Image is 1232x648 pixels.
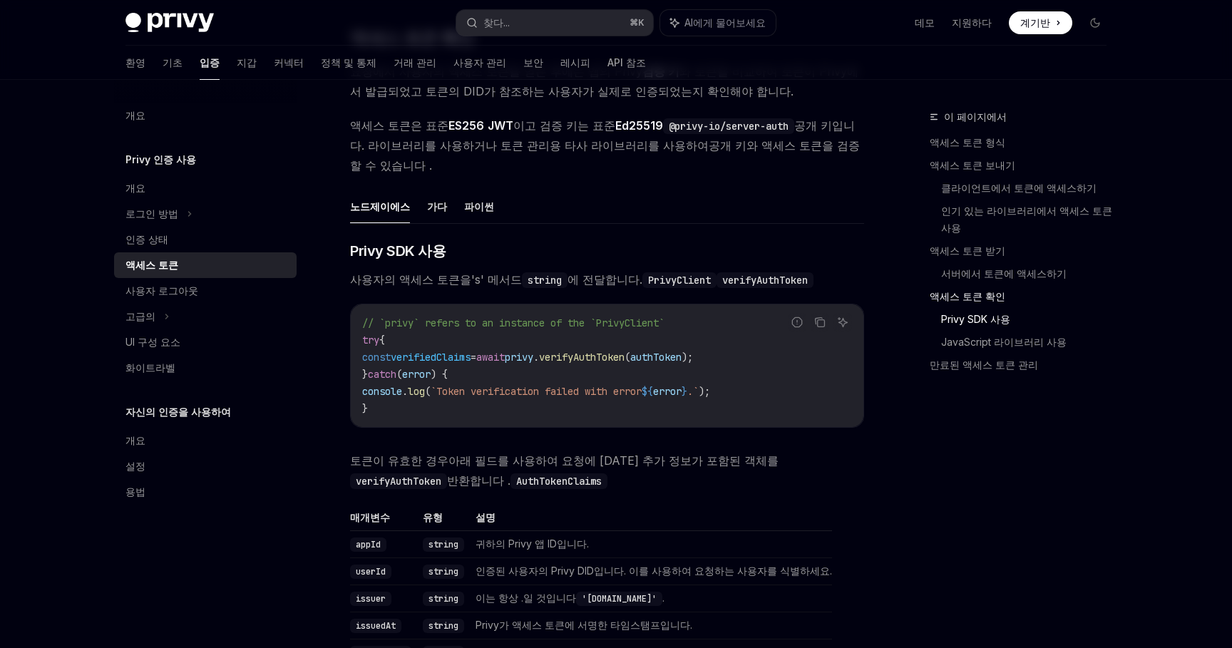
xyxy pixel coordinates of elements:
[237,56,257,68] font: 지갑
[660,10,776,36] button: AI에게 물어보세요
[915,16,935,29] font: 데모
[952,16,992,30] a: 지원하다
[453,46,506,80] a: 사용자 관리
[350,242,446,259] font: Privy SDK 사용
[379,334,385,346] span: {
[114,428,297,453] a: 개요
[350,190,410,223] button: 노드제이에스
[396,368,402,381] span: (
[941,177,1118,200] a: 클라이언트에서 토큰에 액세스하기
[687,385,699,398] span: .`
[423,592,464,606] code: string
[488,118,513,133] a: JWT
[350,453,448,468] font: 토큰이 유효한 경우
[125,310,155,322] font: 고급의
[125,207,178,220] font: 로그인 방법
[533,351,539,364] span: .
[368,368,396,381] span: catch
[350,511,390,523] font: 매개변수
[505,351,533,364] span: privy
[638,17,645,28] font: K
[350,64,858,98] font: 와 토큰을 비교하여 토큰이 Privy에서 발급되었고 토큰의 DID가 참조하는 사용자가 실제로 인증되었는지 확인해야 합니다.
[625,351,630,364] span: (
[522,272,568,288] code: string
[125,406,231,418] font: 자신의 인증을 사용하여
[941,331,1118,354] a: JavaScript 라이브러리 사용
[513,118,615,133] font: 이고 검증 키는 표준
[930,354,1118,376] a: 만료된 액세스 토큰 관리
[941,336,1067,348] font: JavaScript 라이브러리 사용
[833,313,852,331] button: AI에게 물어보세요
[394,46,436,80] a: 거래 관리
[930,290,1005,302] font: 액세스 토큰 확인
[114,252,297,278] a: 액세스 토큰
[350,272,471,287] font: 사용자의 액세스 토큰을
[930,359,1038,371] font: 만료된 액세스 토큰 관리
[684,16,766,29] font: AI에게 물어보세요
[125,485,145,498] font: 용법
[362,385,402,398] span: console
[941,313,1010,325] font: Privy SDK 사용
[350,538,386,552] code: appId
[941,267,1067,279] font: 서버에서 토큰에 액세스하기
[125,56,145,68] font: 환영
[941,262,1118,285] a: 서버에서 토큰에 액세스하기
[944,110,1007,123] font: 이 페이지에서
[930,154,1118,177] a: 액세스 토큰 보내기
[476,592,576,604] font: 이는 항상 .일 것입니다
[163,46,183,80] a: 기초
[642,385,653,398] span: ${
[523,46,543,80] a: 보안
[523,56,543,68] font: 보안
[717,272,813,288] code: verifyAuthToken
[476,351,505,364] span: await
[476,619,692,631] font: Privy가 액세스 토큰에 서명한 타임스탬프입니다.
[125,109,145,121] font: 개요
[402,385,408,398] span: .
[125,259,178,271] font: 액세스 토큰
[237,46,257,80] a: 지갑
[431,385,642,398] span: `Token verification failed with error
[510,473,607,489] code: AuthTokenClaims
[423,565,464,579] code: string
[630,351,682,364] span: authToken
[663,118,794,134] code: @privy-io/server-auth
[653,385,682,398] span: error
[662,592,664,604] font: .
[1009,11,1072,34] a: 계기반
[476,511,496,523] font: 설명
[464,200,494,212] font: 파이썬
[941,182,1097,194] font: 클라이언트에서 토큰에 액세스하기
[448,453,779,468] font: 아래 필드를 사용하여 요청에 [DATE] 추가 정보가 포함된 객체를
[362,351,391,364] span: const
[1084,11,1107,34] button: 다크 모드 전환
[607,46,646,80] a: API 참조
[394,56,436,68] font: 거래 관리
[453,56,506,68] font: 사용자 관리
[350,473,447,489] code: verifyAuthToken
[615,118,663,133] a: Ed25519
[114,355,297,381] a: 화이트라벨
[930,285,1118,308] a: 액세스 토큰 확인
[476,565,832,577] font: 인증된 사용자의 Privy DID입니다. 이를 사용하여 요청하는 사용자를 식별하세요.
[125,46,145,80] a: 환영
[114,227,297,252] a: 인증 상태
[350,138,860,173] font: 공개 키와 액세스 토큰을 검증할 수 있습니다 .
[114,453,297,479] a: 설정
[408,385,425,398] span: log
[464,190,494,223] button: 파이썬
[125,336,180,348] font: UI 구성 요소
[350,118,855,153] font: 공개 키입니다. 라이브러리를 사용하거나 토큰 관리용 타사 라이브러리를 사용하여
[362,368,368,381] span: }
[471,351,476,364] span: =
[930,245,1005,257] font: 액세스 토큰 받기
[568,272,640,287] font: 에 전달합니다
[200,56,220,68] font: 입증
[391,351,471,364] span: verifiedClaims
[456,10,653,36] button: 찾다...⌘K
[607,56,646,68] font: API 참조
[682,385,687,398] span: }
[425,385,431,398] span: (
[427,200,447,212] font: 가다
